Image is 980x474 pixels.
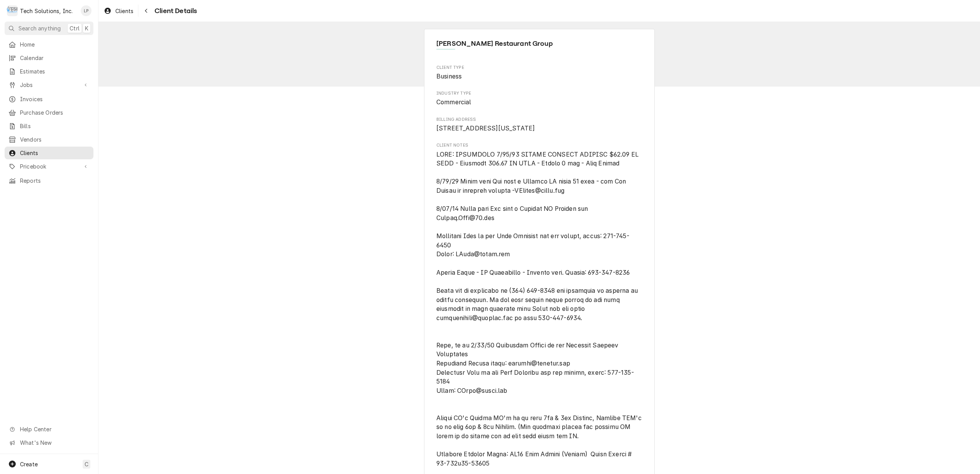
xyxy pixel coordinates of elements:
span: Clients [20,149,90,157]
span: Industry Type [436,90,642,97]
a: Go to Help Center [5,423,93,436]
a: Reports [5,174,93,187]
span: Business [436,73,462,80]
div: Client Type [436,65,642,81]
a: Purchase Orders [5,106,93,119]
div: Lisa Paschal's Avatar [81,5,92,16]
span: Client Notes [436,142,642,149]
a: Clients [5,147,93,159]
span: Purchase Orders [20,108,90,117]
span: Estimates [20,67,90,75]
span: Billing Address [436,124,642,133]
a: Go to Pricebook [5,160,93,173]
a: Estimates [5,65,93,78]
div: Client Information [436,38,642,55]
span: Invoices [20,95,90,103]
a: Home [5,38,93,51]
div: Tech Solutions, Inc. [20,7,73,15]
span: Reports [20,177,90,185]
div: LP [81,5,92,16]
a: Clients [101,5,136,17]
div: T [7,5,18,16]
div: Tech Solutions, Inc.'s Avatar [7,5,18,16]
span: Home [20,40,90,48]
span: Client Type [436,65,642,71]
span: Name [436,38,642,49]
span: Industry Type [436,98,642,107]
a: Calendar [5,52,93,64]
a: Go to What's New [5,436,93,449]
span: Clients [115,7,133,15]
span: Jobs [20,81,78,89]
span: Create [20,461,38,467]
span: What's New [20,439,89,447]
a: Invoices [5,93,93,105]
a: Go to Jobs [5,78,93,91]
span: Bills [20,122,90,130]
a: Bills [5,120,93,132]
span: Search anything [18,24,61,32]
span: Commercial [436,98,471,106]
span: Client Type [436,72,642,81]
span: Ctrl [70,24,80,32]
button: Navigate back [140,5,152,17]
span: Pricebook [20,162,78,170]
div: Billing Address [436,117,642,133]
button: Search anythingCtrlK [5,22,93,35]
span: Calendar [20,54,90,62]
span: Billing Address [436,117,642,123]
span: C [85,460,88,468]
a: Vendors [5,133,93,146]
span: K [85,24,88,32]
span: Help Center [20,425,89,433]
span: [STREET_ADDRESS][US_STATE] [436,125,535,132]
div: Industry Type [436,90,642,107]
span: Client Details [152,6,197,16]
span: Vendors [20,135,90,144]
